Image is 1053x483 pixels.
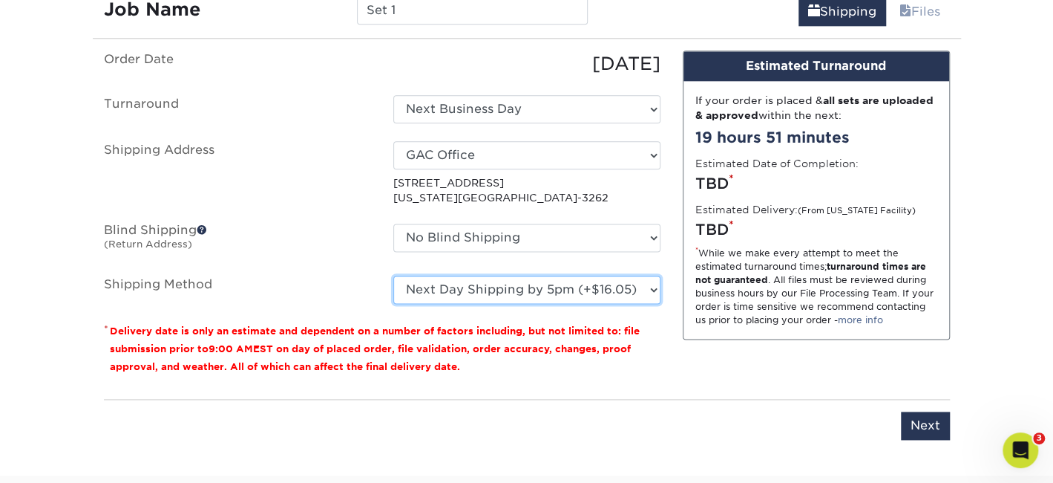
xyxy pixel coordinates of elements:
[695,126,937,149] div: 19 hours 51 minutes
[695,261,926,285] strong: turnaround times are not guaranteed
[382,51,672,77] div: [DATE]
[393,175,660,206] p: [STREET_ADDRESS] [US_STATE][GEOGRAPHIC_DATA]-3262
[695,93,937,123] div: If your order is placed & within the next:
[798,206,916,215] small: (From [US_STATE] Facility)
[93,51,382,77] label: Order Date
[93,224,382,258] label: Blind Shipping
[901,412,950,440] input: Next
[93,276,382,304] label: Shipping Method
[1003,432,1038,468] iframe: Intercom live chat
[808,4,820,19] span: shipping
[93,95,382,123] label: Turnaround
[695,156,859,171] label: Estimated Date of Completion:
[695,202,916,217] label: Estimated Delivery:
[695,247,937,327] div: While we make every attempt to meet the estimated turnaround times; . All files must be reviewed ...
[104,239,192,250] small: (Return Address)
[899,4,911,19] span: files
[683,51,949,81] div: Estimated Turnaround
[695,218,937,241] div: TBD
[209,343,253,354] span: 9:00 AM
[838,314,883,325] a: more info
[1033,432,1045,444] span: 3
[93,141,382,206] label: Shipping Address
[695,172,937,195] div: TBD
[110,325,640,372] small: Delivery date is only an estimate and dependent on a number of factors including, but not limited...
